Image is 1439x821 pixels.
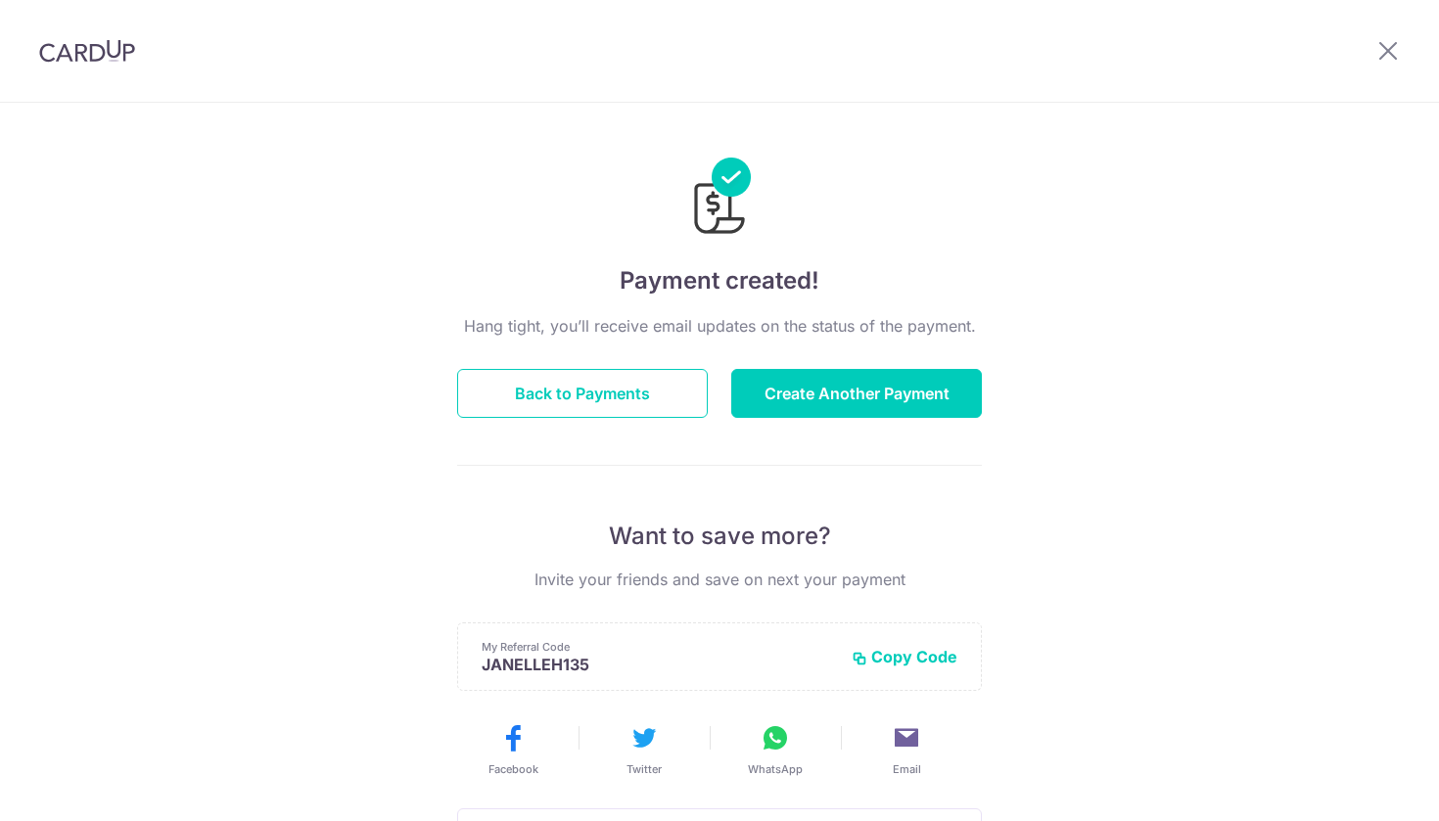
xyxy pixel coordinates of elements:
[482,639,836,655] p: My Referral Code
[688,158,751,240] img: Payments
[893,761,921,777] span: Email
[457,521,982,552] p: Want to save more?
[457,369,708,418] button: Back to Payments
[586,722,702,777] button: Twitter
[852,647,957,666] button: Copy Code
[39,39,135,63] img: CardUp
[455,722,571,777] button: Facebook
[748,761,803,777] span: WhatsApp
[457,263,982,298] h4: Payment created!
[457,568,982,591] p: Invite your friends and save on next your payment
[457,314,982,338] p: Hang tight, you’ll receive email updates on the status of the payment.
[482,655,836,674] p: JANELLEH135
[731,369,982,418] button: Create Another Payment
[718,722,833,777] button: WhatsApp
[627,761,662,777] span: Twitter
[849,722,964,777] button: Email
[488,761,538,777] span: Facebook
